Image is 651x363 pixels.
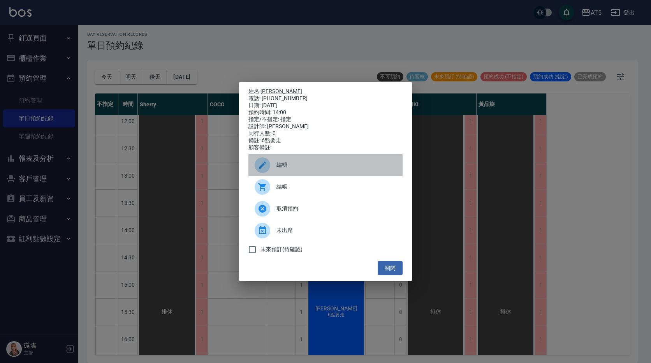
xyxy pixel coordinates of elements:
div: 日期: [DATE] [248,102,403,109]
div: 設計師: [PERSON_NAME] [248,123,403,130]
span: 編輯 [276,161,396,169]
div: 同行人數: 0 [248,130,403,137]
div: 取消預約 [248,198,403,220]
button: 關閉 [378,261,403,275]
a: [PERSON_NAME] [260,88,302,94]
p: 姓名: [248,88,403,95]
span: 未來預訂(待確認) [260,245,303,254]
a: 結帳 [248,176,403,198]
div: 未出席 [248,220,403,241]
div: 預約時間: 14:00 [248,109,403,116]
div: 備註: 6點要走 [248,137,403,144]
div: 編輯 [248,154,403,176]
div: 顧客備註: [248,144,403,151]
span: 取消預約 [276,204,396,213]
div: 電話: [PHONE_NUMBER] [248,95,403,102]
div: 指定/不指定: 指定 [248,116,403,123]
span: 結帳 [276,183,396,191]
span: 未出席 [276,226,396,234]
